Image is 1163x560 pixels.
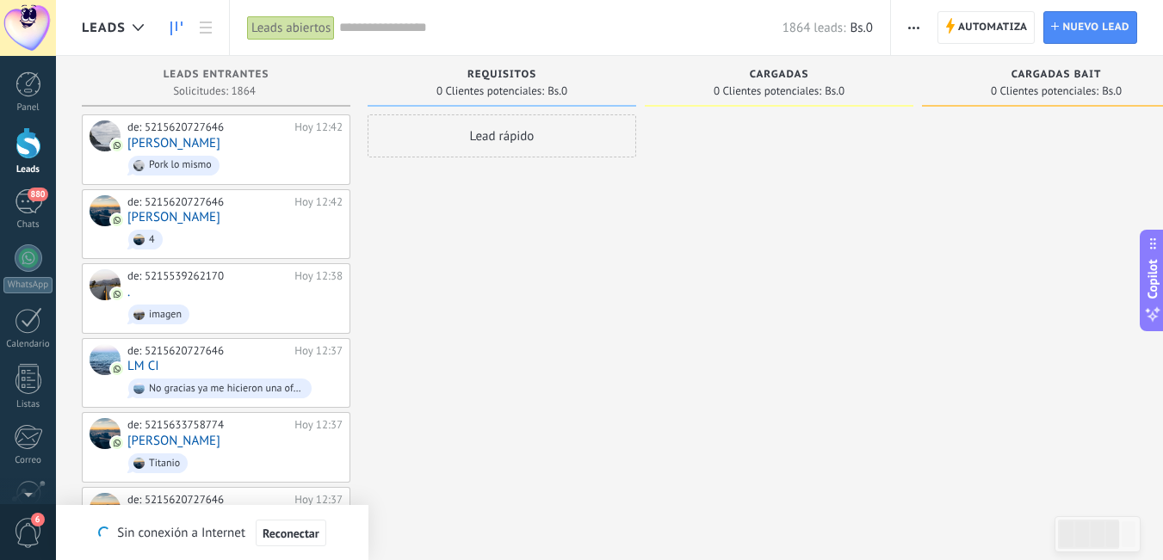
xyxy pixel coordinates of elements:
[127,434,220,448] a: [PERSON_NAME]
[3,455,53,466] div: Correo
[111,139,123,151] img: com.amocrm.amocrmwa.svg
[90,418,121,449] div: Gary
[111,214,123,226] img: com.amocrm.amocrmwa.svg
[164,69,269,81] span: Leads Entrantes
[127,418,288,432] div: de: 5215633758774
[31,513,45,526] span: 6
[850,20,872,36] span: Bs.0
[3,399,53,410] div: Listas
[127,285,130,299] a: .
[1062,12,1129,43] span: Nuevo lead
[90,195,121,226] div: Navarro
[3,164,53,175] div: Leads
[127,136,220,151] a: [PERSON_NAME]
[436,86,544,96] span: 0 Clientes potenciales:
[653,69,905,83] div: CARGADAS
[247,15,335,40] div: Leads abiertos
[783,20,846,36] span: 1864 leads:
[149,309,182,321] div: imagen
[294,344,343,358] div: Hoy 12:37
[191,11,220,45] a: Lista
[294,195,343,209] div: Hoy 12:42
[149,383,304,395] div: No gracias ya me hicieron una oferta mejor
[98,519,325,547] div: Sin conexión a Internet
[958,12,1028,43] span: Automatiza
[294,120,343,134] div: Hoy 12:42
[90,69,342,83] div: Leads Entrantes
[149,234,155,246] div: 4
[90,493,121,524] div: Roberto Carlos
[467,69,536,81] span: rEQUISITOS
[82,20,126,36] span: Leads
[294,493,343,507] div: Hoy 12:37
[714,86,821,96] span: 0 Clientes potenciales:
[3,277,53,293] div: WhatsApp
[127,493,288,507] div: de: 5215620727646
[111,437,123,449] img: com.amocrm.amocrmwa.svg
[991,86,1098,96] span: 0 Clientes potenciales:
[368,114,636,157] div: Lead rápido
[901,11,926,44] button: Más
[256,520,326,547] button: Reconectar
[3,339,53,350] div: Calendario
[750,69,809,81] span: CARGADAS
[937,11,1036,44] a: Automatiza
[127,359,159,373] a: LM CI
[127,269,288,283] div: de: 5215539262170
[90,344,121,375] div: LM CI
[173,86,256,96] span: Solicitudes: 1864
[127,120,288,134] div: de: 5215620727646
[127,210,220,225] a: [PERSON_NAME]
[1144,259,1161,298] span: Copilot
[1011,69,1102,81] span: CARGADAS BAIT
[28,188,47,201] span: 880
[1043,11,1137,44] a: Nuevo lead
[825,86,844,96] span: Bs.0
[149,458,180,470] div: Titanio
[263,527,319,539] span: Reconectar
[547,86,567,96] span: Bs.0
[90,120,121,151] div: Valdez
[376,69,628,83] div: rEQUISITOS
[149,159,212,171] div: Pork lo mismo
[294,269,343,283] div: Hoy 12:38
[127,195,288,209] div: de: 5215620727646
[3,102,53,114] div: Panel
[127,344,288,358] div: de: 5215620727646
[1102,86,1122,96] span: Bs.0
[294,418,343,432] div: Hoy 12:37
[111,288,123,300] img: com.amocrm.amocrmwa.svg
[162,11,191,45] a: Leads
[111,363,123,375] img: com.amocrm.amocrmwa.svg
[90,269,121,300] div: .
[3,219,53,231] div: Chats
